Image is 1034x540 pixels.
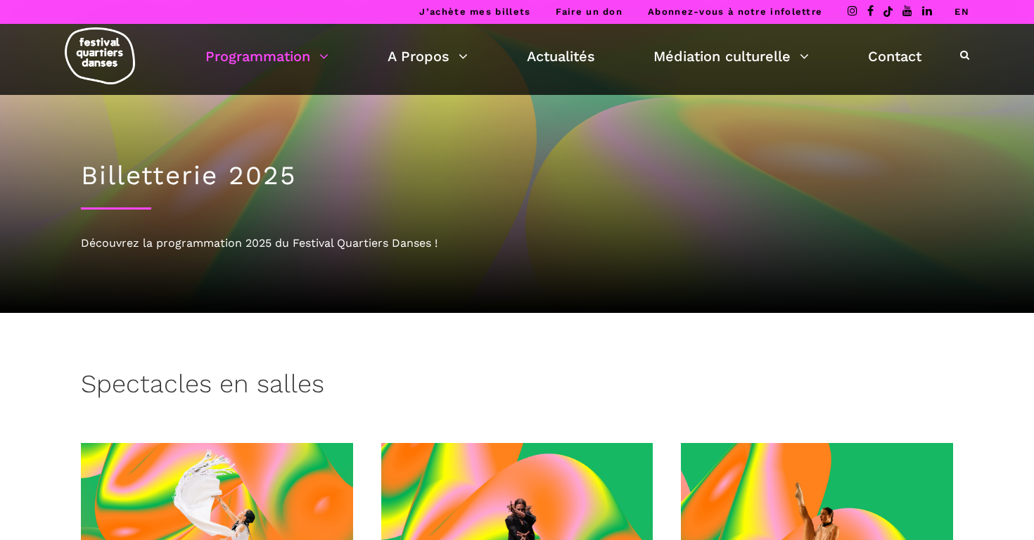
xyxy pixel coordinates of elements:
[527,44,595,68] a: Actualités
[81,369,324,404] h3: Spectacles en salles
[648,6,822,17] a: Abonnez-vous à notre infolettre
[556,6,623,17] a: Faire un don
[81,160,953,191] h1: Billetterie 2025
[653,44,809,68] a: Médiation culturelle
[388,44,468,68] a: A Propos
[65,27,135,84] img: logo-fqd-med
[868,44,921,68] a: Contact
[81,234,953,252] div: Découvrez la programmation 2025 du Festival Quartiers Danses !
[205,44,328,68] a: Programmation
[419,6,530,17] a: J’achète mes billets
[955,6,969,17] a: EN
